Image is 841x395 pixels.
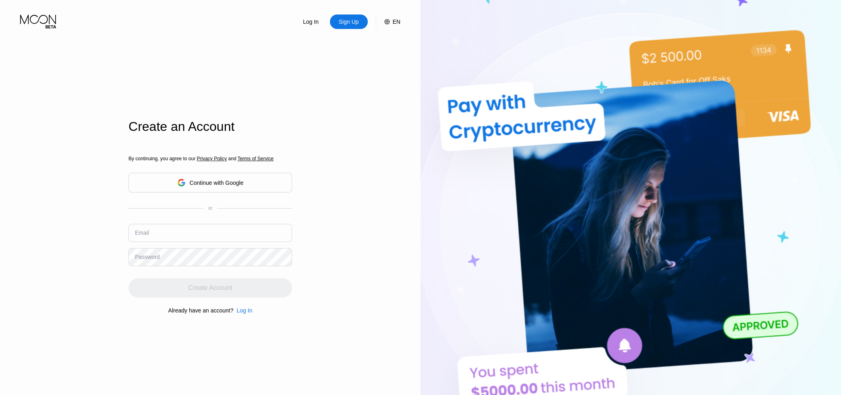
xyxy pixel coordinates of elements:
div: Sign Up [330,14,368,29]
div: Log In [292,14,330,29]
span: Terms of Service [238,156,273,161]
div: or [208,205,213,211]
div: Sign Up [338,18,360,26]
div: Already have an account? [168,307,234,314]
div: Continue with Google [128,173,292,192]
span: and [227,156,238,161]
div: Log In [236,307,252,314]
div: Create an Account [128,119,292,134]
div: Email [135,230,149,236]
div: By continuing, you agree to our [128,156,292,161]
div: Log In [302,18,319,26]
div: Password [135,254,159,260]
div: Continue with Google [190,180,244,186]
div: Log In [233,307,252,314]
div: EN [376,14,400,29]
div: EN [393,19,400,25]
span: Privacy Policy [197,156,227,161]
